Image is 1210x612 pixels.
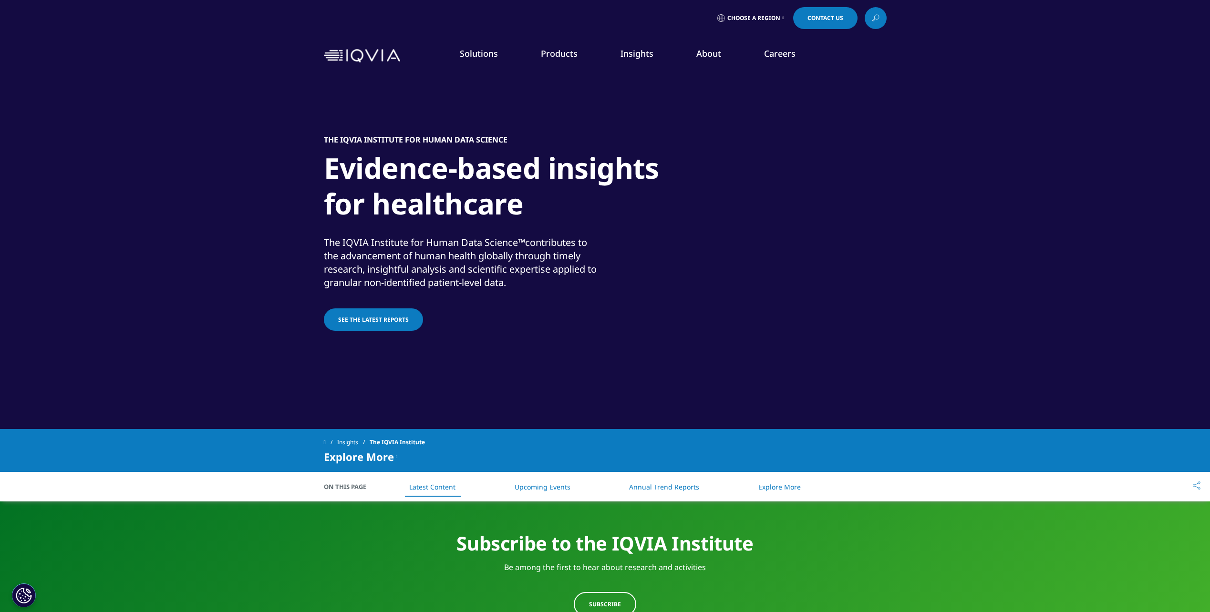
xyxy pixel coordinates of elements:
[727,14,780,22] span: Choose a Region
[324,308,423,331] a: See the latest reports
[764,48,796,59] a: Careers
[337,434,370,451] a: Insights
[12,583,36,607] button: Cookies Settings
[324,236,603,289] div: The IQVIA Institute for Human Data Science contributes to the advancement of human health globall...
[421,525,789,555] div: Subscribe to the IQVIA Institute
[324,482,376,491] span: On This Page
[404,33,887,78] nav: Primary
[370,434,425,451] span: The IQVIA Institute
[338,316,409,324] span: See the latest reports
[460,48,498,59] a: Solutions
[515,482,570,491] a: Upcoming Events
[324,135,507,144] h5: The IQVIA Institute for Human Data Science
[696,48,721,59] a: About
[589,600,621,608] span: Subscribe
[324,49,400,63] img: IQVIA Healthcare Information Technology and Pharma Clinical Research Company
[324,150,682,227] h1: Evidence-based insights for healthcare
[758,482,801,491] a: Explore More
[541,48,578,59] a: Products
[629,482,699,491] a: Annual Trend Reports
[807,15,843,21] span: Contact Us
[409,482,455,491] a: Latest Content
[324,451,394,462] span: Explore More
[421,555,789,573] div: Be among the first to hear about research and activities
[621,48,653,59] a: Insights
[518,236,525,249] span: ™
[793,7,858,29] a: Contact Us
